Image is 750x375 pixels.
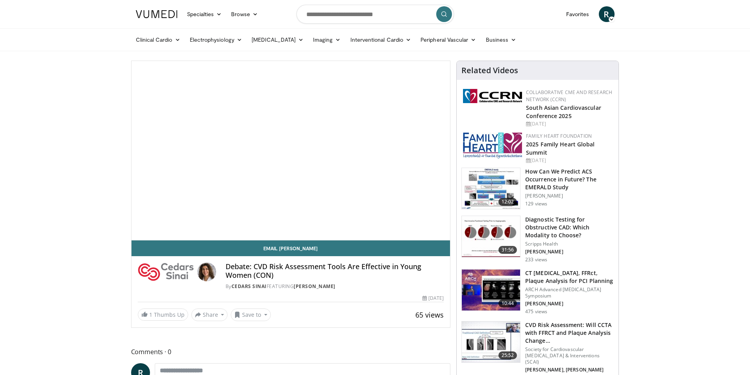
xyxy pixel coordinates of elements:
[526,157,612,164] div: [DATE]
[182,6,227,22] a: Specialties
[526,104,601,120] a: South Asian Cardiovascular Conference 2025
[525,201,547,207] p: 129 views
[525,269,614,285] h3: CT [MEDICAL_DATA], FFRct, Plaque Analysis for PCI Planning
[185,32,247,48] a: Electrophysiology
[461,66,518,75] h4: Related Videos
[138,308,188,321] a: 1 Thumbs Up
[525,249,614,255] p: [PERSON_NAME]
[191,308,228,321] button: Share
[226,262,444,279] h4: Debate: CVD Risk Assessment Tools Are Effective in Young Women (CON)
[416,32,481,48] a: Peripheral Vascular
[462,270,520,310] img: 6fa56215-9cda-4cfd-b30a-ebdda1e98c27.150x105_q85_crop-smart_upscale.jpg
[525,168,614,191] h3: How Can We Predict ACS Occurrence in Future? The EMERALD Study
[461,269,614,315] a: 10:44 CT [MEDICAL_DATA], FFRct, Plaque Analysis for PCI Planning ARCH Advanced [MEDICAL_DATA] Sym...
[149,311,152,318] span: 1
[498,246,517,254] span: 31:56
[197,262,216,281] img: Avatar
[422,295,444,302] div: [DATE]
[462,321,520,362] img: e981dc52-930e-4b2f-afc8-efe3dda3cd67.150x105_q85_crop-smart_upscale.jpg
[461,216,614,263] a: 31:56 Diagnostic Testing for Obstructive CAD: Which Modality to Choose? Scripps Health [PERSON_NA...
[231,283,267,290] a: Cedars Sinai
[462,216,520,257] img: 9c8ef2a9-62c0-43e6-b80c-998305ca4029.150x105_q85_crop-smart_upscale.jpg
[131,32,185,48] a: Clinical Cardio
[525,241,614,247] p: Scripps Health
[498,198,517,206] span: 12:02
[599,6,615,22] a: R
[525,301,614,307] p: [PERSON_NAME]
[526,89,612,103] a: Collaborative CME and Research Network (CCRN)
[525,308,547,315] p: 475 views
[131,240,450,256] a: Email [PERSON_NAME]
[498,351,517,359] span: 25:52
[525,321,614,345] h3: CVD Risk Assessment: Will CCTA with FFRCT and Plaque Analysis Change…
[463,89,522,103] img: a04ee3ba-8487-4636-b0fb-5e8d268f3737.png.150x105_q85_autocrop_double_scale_upscale_version-0.2.png
[346,32,416,48] a: Interventional Cardio
[526,120,612,127] div: [DATE]
[561,6,594,22] a: Favorites
[498,299,517,307] span: 10:44
[525,216,614,239] h3: Diagnostic Testing for Obstructive CAD: Which Modality to Choose?
[463,133,522,159] img: 96363db5-6b1b-407f-974b-715268b29f70.jpeg.150x105_q85_autocrop_double_scale_upscale_version-0.2.jpg
[526,140,594,156] a: 2025 Family Heart Global Summit
[525,193,614,199] p: [PERSON_NAME]
[462,168,520,209] img: c1d4975e-bb9a-4212-93f4-029552a5e728.150x105_q85_crop-smart_upscale.jpg
[415,310,444,320] span: 65 views
[525,257,547,263] p: 233 views
[231,308,271,321] button: Save to
[296,5,454,24] input: Search topics, interventions
[525,346,614,365] p: Society for Cardiovascular [MEDICAL_DATA] & Interventions (SCAI)
[481,32,521,48] a: Business
[138,262,194,281] img: Cedars Sinai
[131,347,451,357] span: Comments 0
[526,133,592,139] a: Family Heart Foundation
[525,367,614,373] p: [PERSON_NAME], [PERSON_NAME]
[247,32,308,48] a: [MEDICAL_DATA]
[461,168,614,209] a: 12:02 How Can We Predict ACS Occurrence in Future? The EMERALD Study [PERSON_NAME] 129 views
[136,10,178,18] img: VuMedi Logo
[226,283,444,290] div: By FEATURING
[525,286,614,299] p: ARCH Advanced [MEDICAL_DATA] Symposium
[226,6,263,22] a: Browse
[308,32,346,48] a: Imaging
[131,61,450,240] video-js: Video Player
[294,283,335,290] a: [PERSON_NAME]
